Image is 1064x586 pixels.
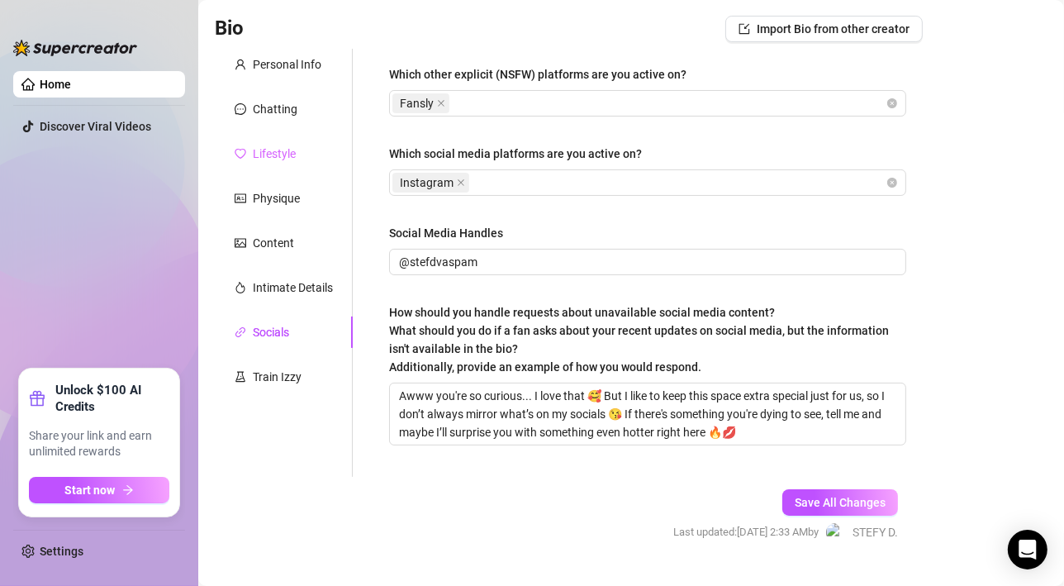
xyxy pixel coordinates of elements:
[392,173,469,193] span: Instagram
[235,326,246,338] span: link
[235,103,246,115] span: message
[13,40,137,56] img: logo-BBDzfeDw.svg
[389,324,889,374] span: What should you do if a fan asks about your recent updates on social media, but the information i...
[235,237,246,249] span: picture
[473,173,476,193] input: Which social media platforms are you active on?
[887,178,897,188] span: close-circle
[253,189,300,207] div: Physique
[437,99,445,107] span: close
[235,193,246,204] span: idcard
[235,282,246,293] span: fire
[253,323,289,341] div: Socials
[40,78,71,91] a: Home
[389,65,698,83] label: Which other explicit (NSFW) platforms are you active on?
[55,382,169,415] strong: Unlock $100 AI Credits
[253,234,294,252] div: Content
[235,371,246,383] span: experiment
[795,496,886,509] span: Save All Changes
[253,279,333,297] div: Intimate Details
[757,22,910,36] span: Import Bio from other creator
[392,93,449,113] span: Fansly
[235,148,246,160] span: heart
[390,384,905,445] textarea: Awww you're so curious... I love that 🥰 But I like to keep this space extra special just for us, ...
[782,489,898,516] button: Save All Changes
[253,145,296,163] div: Lifestyle
[400,94,434,112] span: Fansly
[253,368,302,386] div: Train Izzy
[399,253,893,271] input: Social Media Handles
[853,523,898,541] span: STEFY D.
[457,179,465,187] span: close
[389,224,503,242] div: Social Media Handles
[826,523,845,542] img: STEFY DVA
[389,306,889,374] span: How should you handle requests about unavailable social media content?
[65,484,116,497] span: Start now
[29,390,45,407] span: gift
[389,145,642,163] div: Which social media platforms are you active on?
[215,16,244,42] h3: Bio
[1008,530,1047,569] div: Open Intercom Messenger
[887,98,897,108] span: close-circle
[122,484,134,496] span: arrow-right
[235,59,246,70] span: user
[739,23,750,35] span: import
[389,224,515,242] label: Social Media Handles
[40,120,151,133] a: Discover Viral Videos
[453,93,456,113] input: Which other explicit (NSFW) platforms are you active on?
[253,55,321,74] div: Personal Info
[40,545,83,558] a: Settings
[253,100,297,118] div: Chatting
[725,16,923,42] button: Import Bio from other creator
[673,524,819,541] span: Last updated: [DATE] 2:33 AM by
[400,174,454,192] span: Instagram
[29,428,169,460] span: Share your link and earn unlimited rewards
[389,145,653,163] label: Which social media platforms are you active on?
[389,65,686,83] div: Which other explicit (NSFW) platforms are you active on?
[29,477,169,503] button: Start nowarrow-right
